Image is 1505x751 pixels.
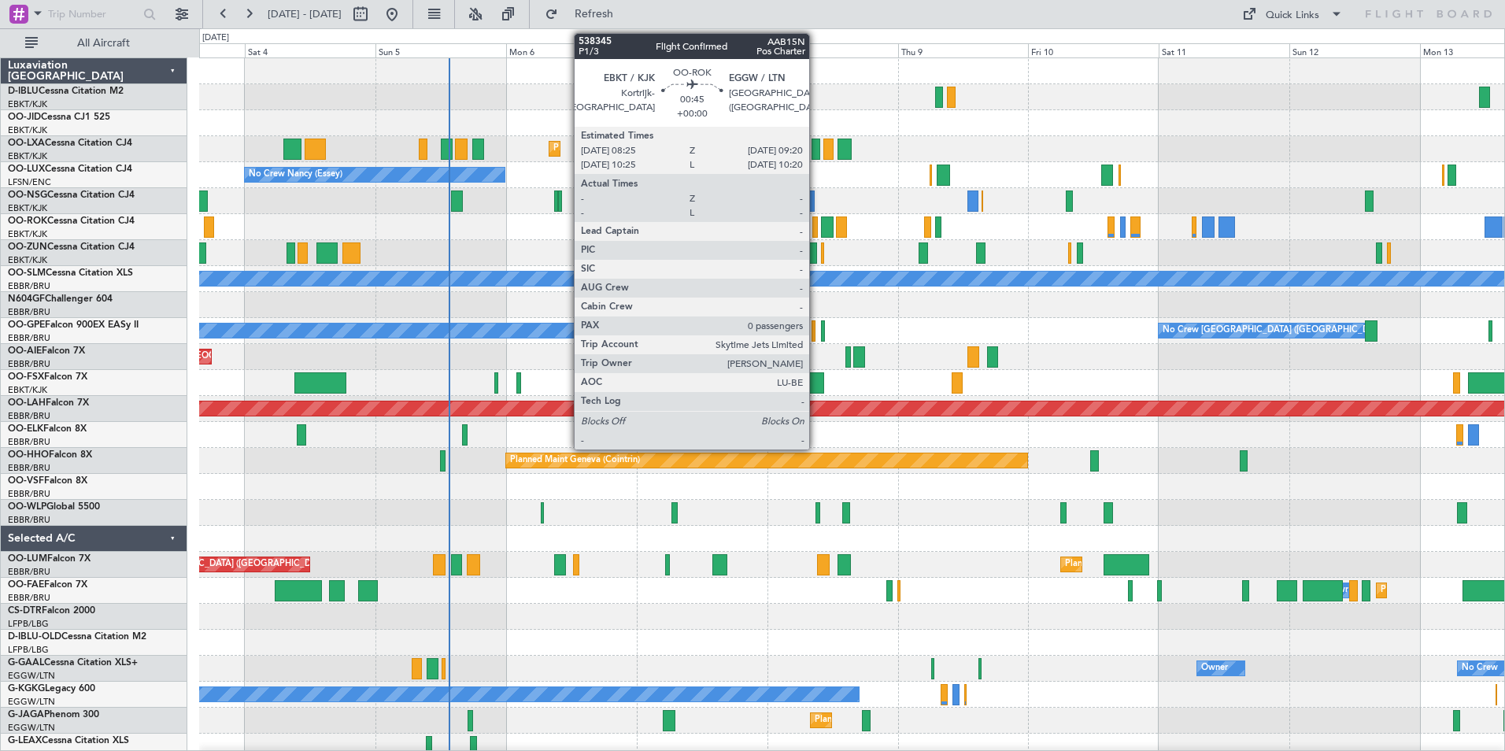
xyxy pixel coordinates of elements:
[8,372,44,382] span: OO-FSX
[8,606,95,616] a: CS-DTRFalcon 2000
[8,268,46,278] span: OO-SLM
[8,722,55,734] a: EGGW/LTN
[553,137,737,161] div: Planned Maint Kortrijk-[GEOGRAPHIC_DATA]
[8,410,50,422] a: EBBR/BRU
[268,7,342,21] span: [DATE] - [DATE]
[41,38,166,49] span: All Aircraft
[8,398,46,408] span: OO-LAH
[506,43,637,57] div: Mon 6
[8,670,55,682] a: EGGW/LTN
[8,450,49,460] span: OO-HHO
[8,216,47,226] span: OO-ROK
[8,736,42,745] span: G-LEAX
[8,592,50,604] a: EBBR/BRU
[8,424,43,434] span: OO-ELK
[1266,8,1319,24] div: Quick Links
[1065,553,1350,576] div: Planned Maint [GEOGRAPHIC_DATA] ([GEOGRAPHIC_DATA] National)
[637,43,767,57] div: Tue 7
[8,476,44,486] span: OO-VSF
[245,43,375,57] div: Sat 4
[8,113,110,122] a: OO-JIDCessna CJ1 525
[1201,657,1228,680] div: Owner
[510,449,640,472] div: Planned Maint Geneva (Cointrin)
[202,31,229,45] div: [DATE]
[8,488,50,500] a: EBBR/BRU
[8,696,55,708] a: EGGW/LTN
[8,254,47,266] a: EBKT/KJK
[8,384,47,396] a: EBKT/KJK
[8,632,61,642] span: D-IBLU-OLD
[1163,319,1426,342] div: No Crew [GEOGRAPHIC_DATA] ([GEOGRAPHIC_DATA] National)
[8,502,46,512] span: OO-WLP
[8,332,50,344] a: EBBR/BRU
[1028,43,1159,57] div: Fri 10
[8,644,49,656] a: LFPB/LBG
[8,346,85,356] a: OO-AIEFalcon 7X
[8,566,50,578] a: EBBR/BRU
[8,216,135,226] a: OO-ROKCessna Citation CJ4
[1159,43,1289,57] div: Sat 11
[815,708,1063,732] div: Planned Maint [GEOGRAPHIC_DATA] ([GEOGRAPHIC_DATA])
[8,450,92,460] a: OO-HHOFalcon 8X
[767,43,898,57] div: Wed 8
[1234,2,1351,27] button: Quick Links
[8,113,41,122] span: OO-JID
[8,462,50,474] a: EBBR/BRU
[8,320,45,330] span: OO-GPE
[8,580,44,590] span: OO-FAE
[538,2,632,27] button: Refresh
[898,43,1029,57] div: Thu 9
[8,580,87,590] a: OO-FAEFalcon 7X
[375,43,506,57] div: Sun 5
[8,658,138,668] a: G-GAALCessna Citation XLS+
[8,554,47,564] span: OO-LUM
[8,87,124,96] a: D-IBLUCessna Citation M2
[8,358,50,370] a: EBBR/BRU
[8,150,47,162] a: EBKT/KJK
[8,502,100,512] a: OO-WLPGlobal 5500
[8,124,47,136] a: EBKT/KJK
[8,606,42,616] span: CS-DTR
[8,191,47,200] span: OO-NSG
[8,87,39,96] span: D-IBLU
[8,242,135,252] a: OO-ZUNCessna Citation CJ4
[83,553,368,576] div: Planned Maint [GEOGRAPHIC_DATA] ([GEOGRAPHIC_DATA] National)
[8,710,99,720] a: G-JAGAPhenom 300
[8,618,49,630] a: LFPB/LBG
[8,436,50,448] a: EBBR/BRU
[8,98,47,110] a: EBKT/KJK
[8,165,132,174] a: OO-LUXCessna Citation CJ4
[8,242,47,252] span: OO-ZUN
[8,139,132,148] a: OO-LXACessna Citation CJ4
[8,139,45,148] span: OO-LXA
[1289,43,1420,57] div: Sun 12
[8,554,91,564] a: OO-LUMFalcon 7X
[8,228,47,240] a: EBKT/KJK
[17,31,171,56] button: All Aircraft
[8,736,129,745] a: G-LEAXCessna Citation XLS
[8,320,139,330] a: OO-GPEFalcon 900EX EASy II
[8,476,87,486] a: OO-VSFFalcon 8X
[8,165,45,174] span: OO-LUX
[8,632,146,642] a: D-IBLU-OLDCessna Citation M2
[8,372,87,382] a: OO-FSXFalcon 7X
[8,280,50,292] a: EBBR/BRU
[561,9,627,20] span: Refresh
[249,163,342,187] div: No Crew Nancy (Essey)
[8,398,89,408] a: OO-LAHFalcon 7X
[8,684,95,694] a: G-KGKGLegacy 600
[8,268,133,278] a: OO-SLMCessna Citation XLS
[8,202,47,214] a: EBKT/KJK
[8,710,44,720] span: G-JAGA
[8,514,50,526] a: EBBR/BRU
[8,176,51,188] a: LFSN/ENC
[8,658,44,668] span: G-GAAL
[48,2,139,26] input: Trip Number
[8,294,113,304] a: N604GFChallenger 604
[8,294,45,304] span: N604GF
[8,191,135,200] a: OO-NSGCessna Citation CJ4
[8,306,50,318] a: EBBR/BRU
[8,424,87,434] a: OO-ELKFalcon 8X
[8,684,45,694] span: G-KGKG
[1462,657,1498,680] div: No Crew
